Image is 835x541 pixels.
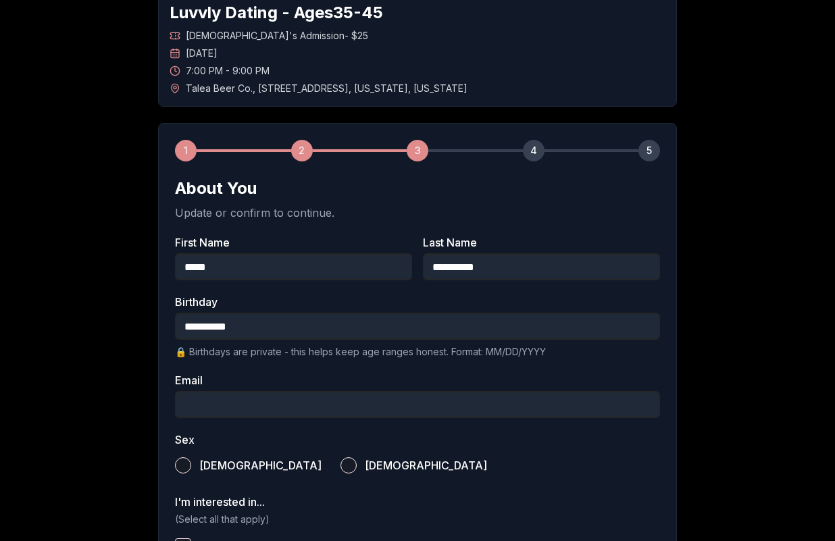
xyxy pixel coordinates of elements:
[175,205,660,221] p: Update or confirm to continue.
[170,2,665,24] h1: Luvvly Dating - Ages 35 - 45
[175,237,412,248] label: First Name
[175,457,191,473] button: [DEMOGRAPHIC_DATA]
[199,460,322,471] span: [DEMOGRAPHIC_DATA]
[186,47,218,60] span: [DATE]
[365,460,487,471] span: [DEMOGRAPHIC_DATA]
[423,237,660,248] label: Last Name
[340,457,357,473] button: [DEMOGRAPHIC_DATA]
[175,178,660,199] h2: About You
[638,140,660,161] div: 5
[186,29,368,43] span: [DEMOGRAPHIC_DATA]'s Admission - $25
[175,140,197,161] div: 1
[523,140,545,161] div: 4
[186,64,270,78] span: 7:00 PM - 9:00 PM
[186,82,467,95] span: Talea Beer Co. , [STREET_ADDRESS] , [US_STATE] , [US_STATE]
[175,496,660,507] label: I'm interested in...
[291,140,313,161] div: 2
[175,375,660,386] label: Email
[175,434,660,445] label: Sex
[175,345,660,359] p: 🔒 Birthdays are private - this helps keep age ranges honest. Format: MM/DD/YYYY
[407,140,428,161] div: 3
[175,513,660,526] p: (Select all that apply)
[175,297,660,307] label: Birthday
